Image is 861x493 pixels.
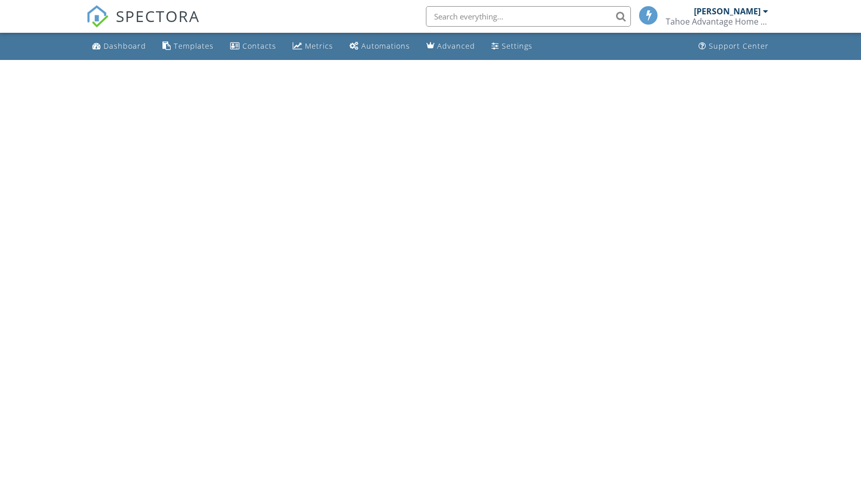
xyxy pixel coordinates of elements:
[666,16,768,27] div: Tahoe Advantage Home Inspections (TAHI)
[422,37,479,56] a: Advanced
[289,37,337,56] a: Metrics
[174,41,214,51] div: Templates
[709,41,769,51] div: Support Center
[694,37,773,56] a: Support Center
[226,37,280,56] a: Contacts
[242,41,276,51] div: Contacts
[86,14,200,35] a: SPECTORA
[305,41,333,51] div: Metrics
[345,37,414,56] a: Automations (Basic)
[694,6,761,16] div: [PERSON_NAME]
[361,41,410,51] div: Automations
[502,41,532,51] div: Settings
[88,37,150,56] a: Dashboard
[487,37,537,56] a: Settings
[104,41,146,51] div: Dashboard
[86,5,109,28] img: The Best Home Inspection Software - Spectora
[437,41,475,51] div: Advanced
[116,5,200,27] span: SPECTORA
[426,6,631,27] input: Search everything...
[158,37,218,56] a: Templates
